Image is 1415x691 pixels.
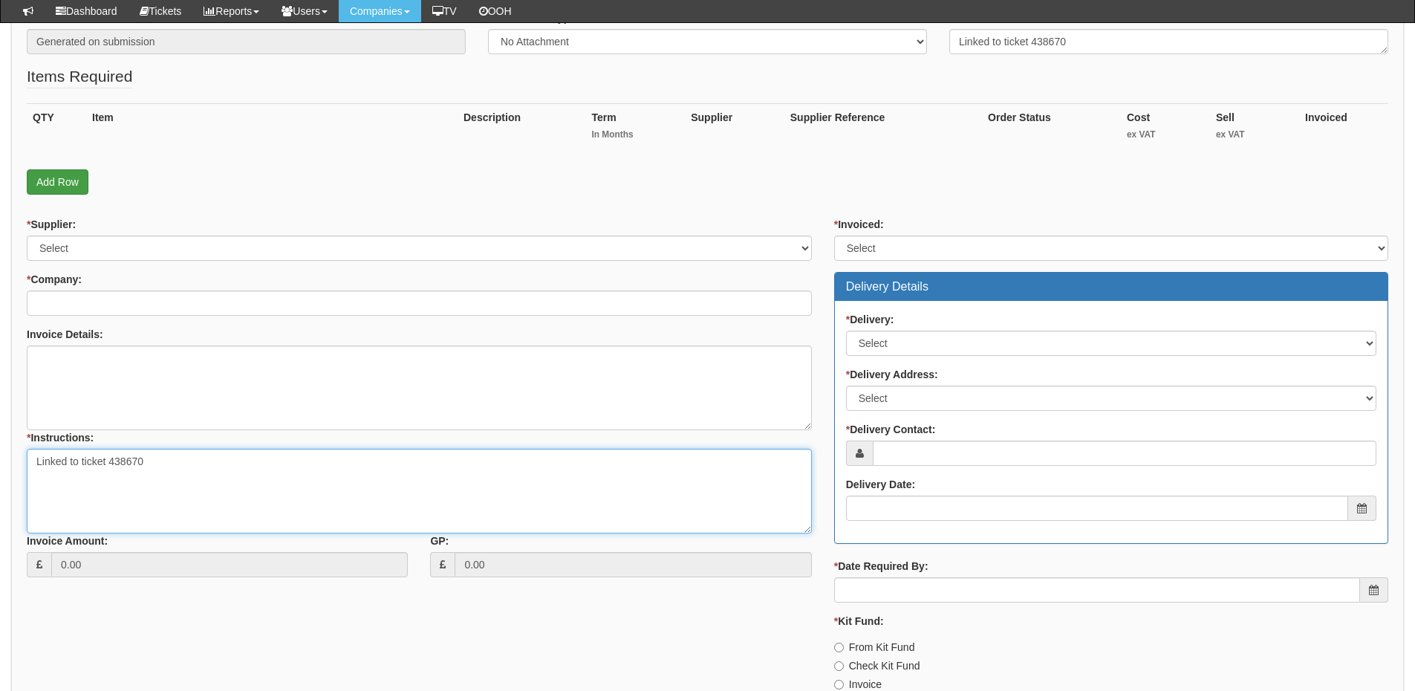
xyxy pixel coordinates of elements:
[458,103,585,155] th: Description
[846,280,1376,293] h3: Delivery Details
[982,103,1121,155] th: Order Status
[27,217,76,232] label: Supplier:
[27,272,82,287] label: Company:
[27,533,108,548] label: Invoice Amount:
[834,559,928,574] label: Date Required By:
[1216,129,1293,141] small: ex VAT
[430,533,449,548] label: GP:
[27,65,132,88] legend: Items Required
[784,103,982,155] th: Supplier Reference
[846,422,936,437] label: Delivery Contact:
[585,103,685,155] th: Term
[27,169,88,195] a: Add Row
[27,430,94,445] label: Instructions:
[834,217,884,232] label: Invoiced:
[86,103,458,155] th: Item
[1121,103,1210,155] th: Cost
[1127,129,1204,141] small: ex VAT
[1210,103,1299,155] th: Sell
[1299,103,1388,155] th: Invoiced
[846,477,915,492] label: Delivery Date:
[834,661,844,671] input: Check Kit Fund
[834,643,844,652] input: From Kit Fund
[834,640,915,655] label: From Kit Fund
[834,658,920,673] label: Check Kit Fund
[27,327,103,342] label: Invoice Details:
[685,103,784,155] th: Supplier
[27,103,86,155] th: QTY
[846,367,938,382] label: Delivery Address:
[591,129,679,141] small: In Months
[846,312,894,327] label: Delivery:
[834,680,844,690] input: Invoice
[834,614,884,629] label: Kit Fund:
